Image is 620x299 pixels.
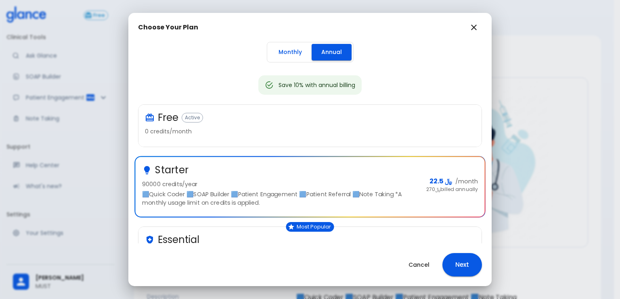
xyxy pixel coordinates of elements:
p: 0 credits/month [145,127,469,135]
p: 🟦Quick Coder 🟦SOAP Builder 🟦Patient Engagement 🟦Patient Referral 🟦Note Taking *A monthly usage li... [142,191,419,207]
h3: Essential [158,233,199,246]
span: ﷼ 22.5 [429,177,452,185]
button: Monthly [269,44,312,60]
p: 90000 credits/year [142,180,419,188]
button: Annual [312,44,352,60]
div: Save 10% with annual billing [279,78,355,92]
span: Most Popular [293,224,334,230]
button: Cancel [399,257,439,273]
h3: Starter [155,164,189,177]
p: /month [455,177,478,185]
span: ﷼ 270 billed annually [426,185,478,193]
h3: Free [158,111,178,124]
button: Next [442,253,482,276]
h2: Choose Your Plan [138,23,198,31]
span: Active [182,115,203,120]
